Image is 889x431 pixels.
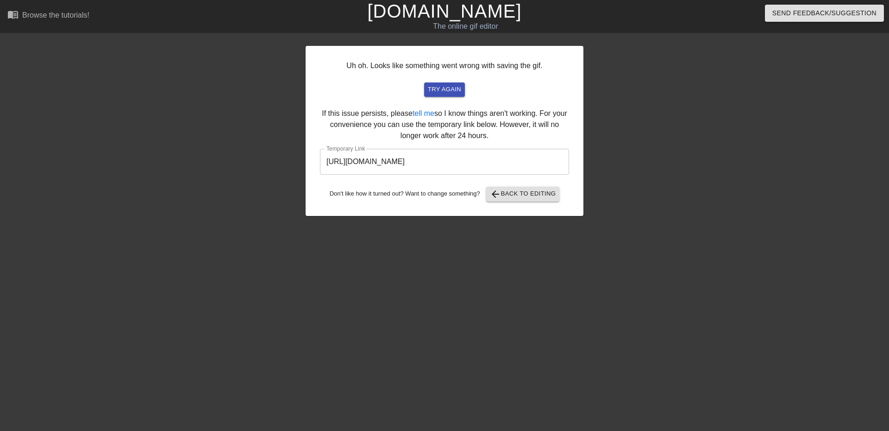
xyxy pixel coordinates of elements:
[7,9,19,20] span: menu_book
[367,1,521,21] a: [DOMAIN_NAME]
[486,187,560,202] button: Back to Editing
[320,187,569,202] div: Don't like how it turned out? Want to change something?
[413,109,434,117] a: tell me
[428,84,461,95] span: try again
[7,9,89,23] a: Browse the tutorials!
[22,11,89,19] div: Browse the tutorials!
[301,21,630,32] div: The online gif editor
[320,149,569,175] input: bare
[424,82,465,97] button: try again
[490,189,501,200] span: arrow_back
[765,5,884,22] button: Send Feedback/Suggestion
[772,7,876,19] span: Send Feedback/Suggestion
[490,189,556,200] span: Back to Editing
[306,46,583,216] div: Uh oh. Looks like something went wrong with saving the gif. If this issue persists, please so I k...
